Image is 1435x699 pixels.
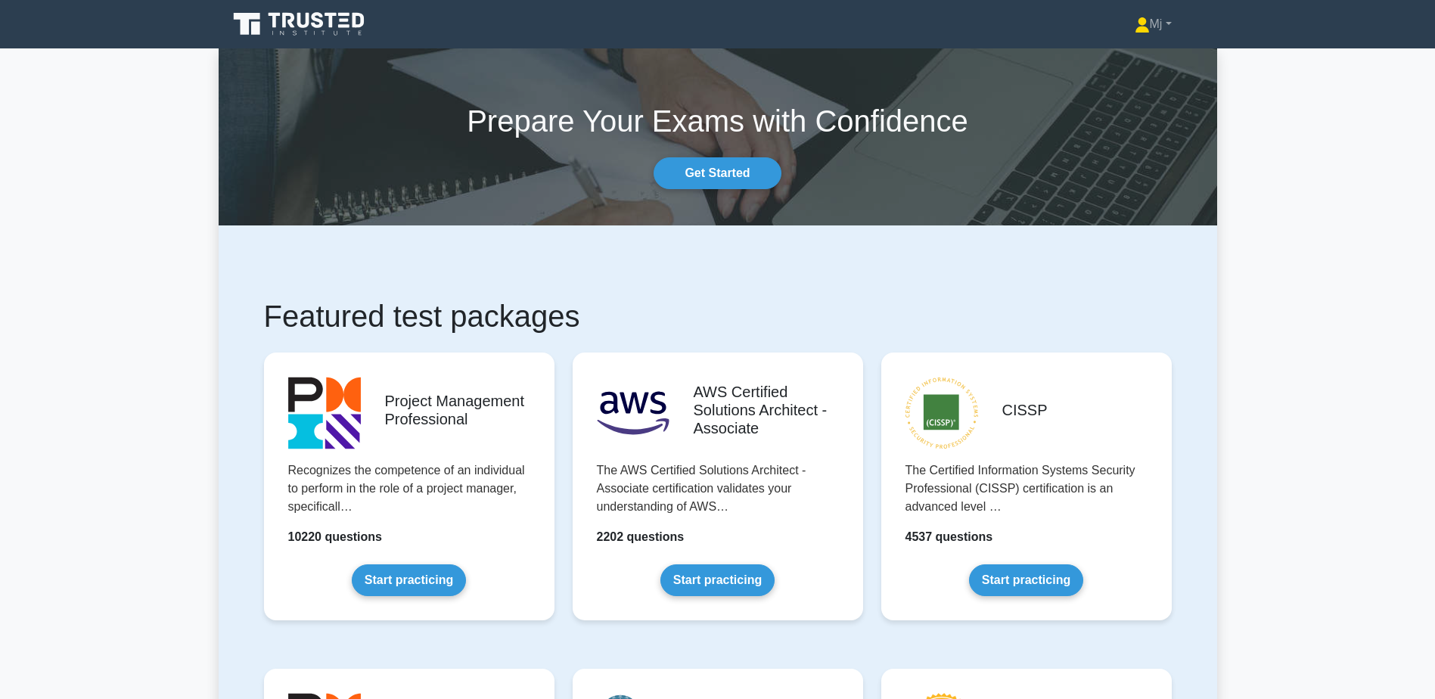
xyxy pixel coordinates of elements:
[219,103,1217,139] h1: Prepare Your Exams with Confidence
[654,157,781,189] a: Get Started
[660,564,775,596] a: Start practicing
[969,564,1083,596] a: Start practicing
[264,298,1172,334] h1: Featured test packages
[1098,9,1208,39] a: Mj
[352,564,466,596] a: Start practicing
